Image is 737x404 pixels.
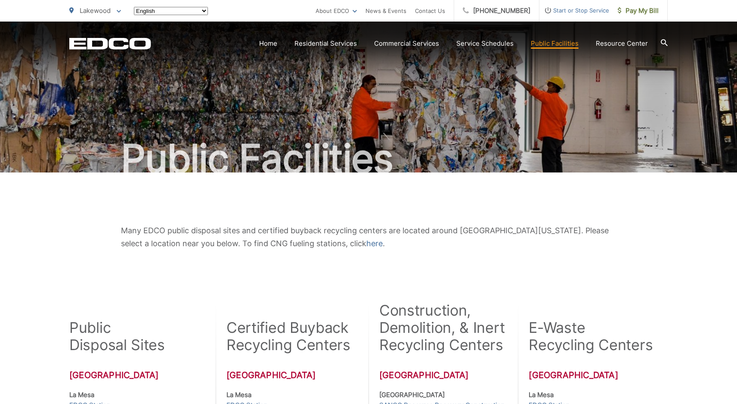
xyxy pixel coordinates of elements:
[69,137,668,180] h1: Public Facilities
[69,370,205,380] h3: [GEOGRAPHIC_DATA]
[529,370,667,380] h3: [GEOGRAPHIC_DATA]
[456,38,514,49] a: Service Schedules
[374,38,439,49] a: Commercial Services
[596,38,648,49] a: Resource Center
[69,391,94,399] strong: La Mesa
[366,237,383,250] a: here
[529,391,554,399] strong: La Mesa
[379,370,507,380] h3: [GEOGRAPHIC_DATA]
[134,7,208,15] select: Select a language
[80,6,111,15] span: Lakewood
[529,319,653,354] h2: E-Waste Recycling Centers
[259,38,277,49] a: Home
[379,302,507,354] h2: Construction, Demolition, & Inert Recycling Centers
[531,38,579,49] a: Public Facilities
[618,6,659,16] span: Pay My Bill
[121,226,609,248] span: Many EDCO public disposal sites and certified buyback recycling centers are located around [GEOGR...
[69,38,151,50] a: EDCD logo. Return to the homepage.
[365,6,406,16] a: News & Events
[226,370,351,380] h3: [GEOGRAPHIC_DATA]
[294,38,357,49] a: Residential Services
[415,6,445,16] a: Contact Us
[69,319,165,354] h2: Public Disposal Sites
[226,391,251,399] strong: La Mesa
[226,319,351,354] h2: Certified Buyback Recycling Centers
[316,6,357,16] a: About EDCO
[379,391,445,399] strong: [GEOGRAPHIC_DATA]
